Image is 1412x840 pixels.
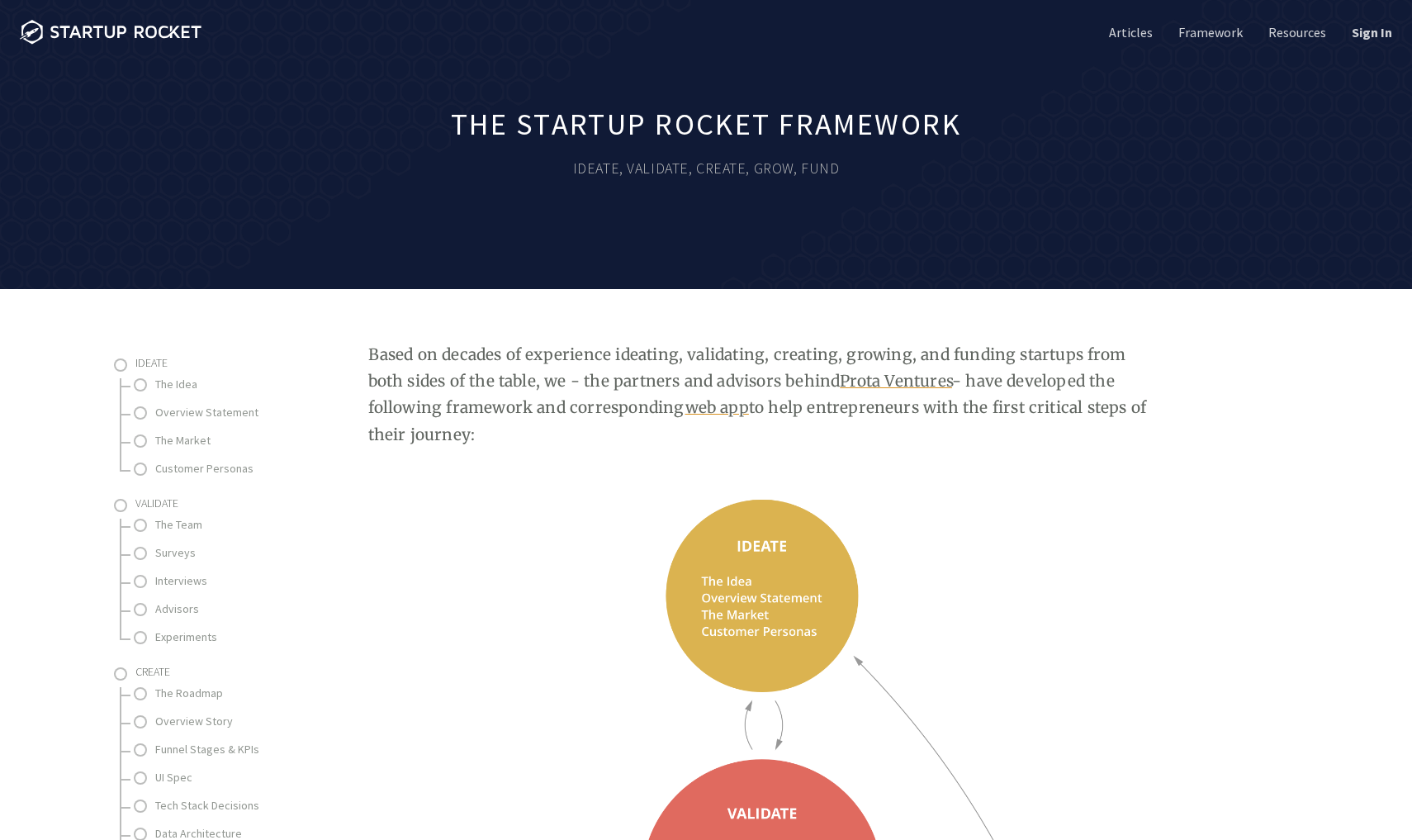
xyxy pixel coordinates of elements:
[1106,23,1153,41] a: Articles
[1175,23,1243,41] a: Framework
[155,571,320,591] a: Interviews
[135,664,170,679] span: Create
[135,496,178,510] span: Validate
[135,355,168,370] span: Ideate
[685,397,749,417] a: web app
[155,683,320,704] a: The Roadmap
[1348,23,1392,41] a: Sign In
[155,767,320,788] a: UI Spec
[155,458,320,479] a: Customer Personas
[155,543,320,563] a: Surveys
[1265,23,1326,41] a: Resources
[155,402,320,423] a: Overview Statement
[155,627,320,648] a: Experiments
[155,711,320,732] a: Overview Story
[155,515,320,535] a: The Team
[368,341,1160,448] p: Based on decades of experience ideating, validating, creating, growing, and funding startups from...
[840,371,952,391] a: Prota Ventures
[155,430,320,451] a: The Market
[155,795,320,816] a: Tech Stack Decisions
[155,599,320,619] a: Advisors
[155,374,320,395] a: The Idea
[155,739,320,760] a: Funnel Stages & KPIs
